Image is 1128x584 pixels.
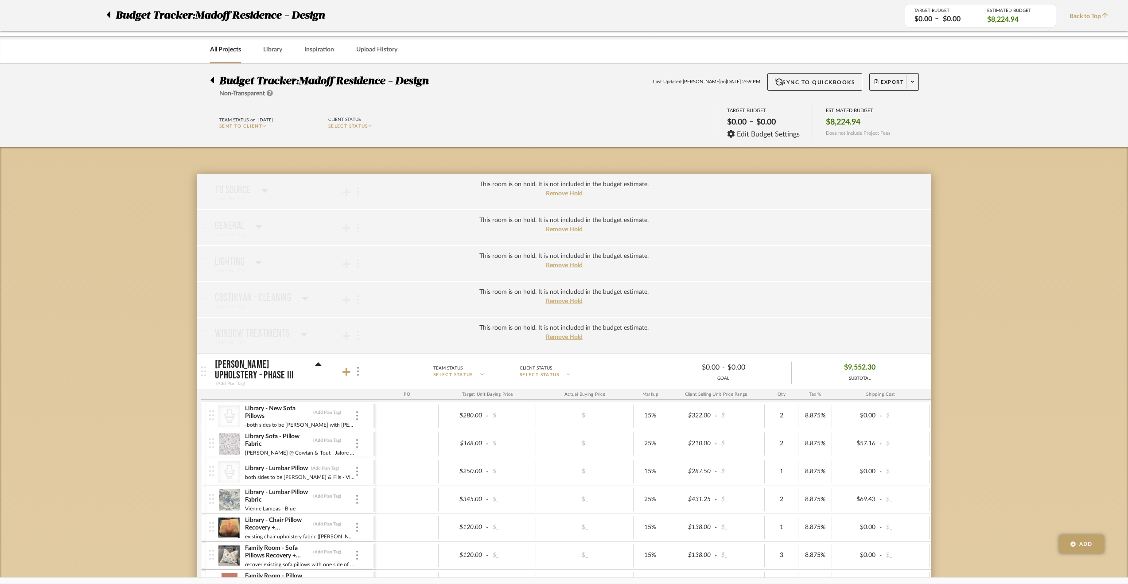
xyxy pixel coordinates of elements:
[713,467,719,476] span: -
[835,409,878,422] div: $0.00
[441,437,485,450] div: $168.00
[313,521,342,527] div: (Add Plan Tag)
[875,79,904,92] span: Export
[210,44,241,56] a: All Projects
[328,124,368,128] span: SELECT STATUS
[636,409,664,422] div: 15%
[218,489,240,510] img: ff59d6e5-d0c0-42cc-ad9e-7d13b938e8be_50x50.jpg
[670,437,713,450] div: $210.00
[722,362,725,373] span: -
[683,78,720,86] span: [PERSON_NAME]
[433,372,473,378] span: SELECT STATUS
[490,409,533,422] div: $_
[835,521,878,534] div: $0.00
[245,532,355,541] div: existing chair upholstery fabric ([PERSON_NAME] Scribe - blueprint) to be on both sides, welt-les...
[304,44,334,56] a: Inspiration
[245,432,311,448] div: Library Sofa - Pillow Fabric
[560,437,609,450] div: $_
[719,549,762,562] div: $_
[835,549,878,562] div: $0.00
[869,73,919,91] button: Export
[560,409,609,422] div: $_
[441,409,485,422] div: $280.00
[987,8,1047,13] div: ESTIMATED BUDGET
[727,108,800,113] div: TARGET BUDGET
[313,409,342,416] div: (Add Plan Tag)
[485,467,490,476] span: -
[201,514,1113,541] mat-expansion-panel-header: Library - Chair Pillow Recovery + Reupholstery(Add Plan Tag)existing chair upholstery fabric ([PE...
[670,549,713,562] div: $138.00
[485,551,490,560] span: -
[725,361,784,374] div: $0.00
[883,465,927,478] div: $_
[201,402,1113,430] mat-expansion-panel-header: Library - New Sofa Pillows(Add Plan Tag)-both sides to be [PERSON_NAME] with [PERSON_NAME] & Sons...
[883,437,927,450] div: $_
[328,116,361,124] div: Client Status
[719,465,762,478] div: $_
[754,115,778,130] div: $0.00
[767,493,795,506] div: 2
[357,367,359,376] img: 3dots-v.svg
[835,493,878,506] div: $69.43
[490,549,533,562] div: $_
[215,359,304,381] p: [PERSON_NAME] Upholstery - Phase III
[356,523,358,532] img: 3dots-v.svg
[826,108,891,113] div: ESTIMATED BUDGET
[713,523,719,532] span: -
[878,467,883,476] span: -
[737,130,800,138] span: Edit Budget Settings
[201,486,1113,514] mat-expansion-panel-header: Library - Lumbar Pillow Fabric(Add Plan Tag)Vienne Lampas - Blue$345.00-$_$_25%$431.25-$_28.875%$...
[560,521,609,534] div: $_
[883,521,927,534] div: $_
[634,389,667,400] div: Markup
[546,262,583,269] span: Remove Hold
[749,117,754,130] span: –
[209,466,214,476] img: vertical-grip.svg
[356,439,358,448] img: 3dots-v.svg
[560,549,609,562] div: $_
[245,544,311,560] div: Family Room - Sofa Pillows Recovery + Reupholstery
[801,521,829,534] div: 8.875%
[479,216,649,225] div: This room is on hold. It is not included in the budget estimate.
[878,495,883,504] span: -
[441,493,485,506] div: $345.00
[546,298,583,304] span: Remove Hold
[441,521,485,534] div: $120.00
[490,437,533,450] div: $_
[940,14,963,24] div: $0.00
[844,361,875,374] span: $9,552.30
[219,124,262,128] span: Sent to Client
[209,494,214,504] img: vertical-grip.svg
[767,521,795,534] div: 1
[356,467,358,476] img: 3dots-v.svg
[245,504,296,513] div: Vienne Lampas - Blue
[719,521,762,534] div: $_
[663,361,722,374] div: $0.00
[299,76,428,86] span: Madoff Residence - Design
[245,464,308,473] div: Library - Lumbar Pillow
[798,389,832,400] div: Tax %
[767,73,863,91] button: Sync to QuickBooks
[914,8,974,13] div: TARGET BUDGET
[313,437,342,444] div: (Add Plan Tag)
[560,493,609,506] div: $_
[479,252,649,261] div: This room is on hold. It is not included in the budget estimate.
[883,493,927,506] div: $_
[801,437,829,450] div: 8.875%
[878,523,883,532] span: -
[485,412,490,420] span: -
[311,465,339,471] div: (Add Plan Tag)
[726,78,760,86] span: [DATE] 2:59 PM
[490,521,533,534] div: $_
[375,389,439,400] div: PO
[832,389,930,400] div: Shipping Cost
[636,521,664,534] div: 15%
[520,372,560,378] span: SELECT STATUS
[116,8,195,23] span: Budget Tracker:
[356,44,397,56] a: Upload History
[219,90,265,97] span: Non-Transparent
[767,465,795,478] div: 1
[245,560,355,569] div: recover existing sofa pillows with one side of solid fabric (Fabricut 01837 - Coral Reef) & one s...
[912,14,935,24] div: $0.00
[201,366,206,376] img: grip.svg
